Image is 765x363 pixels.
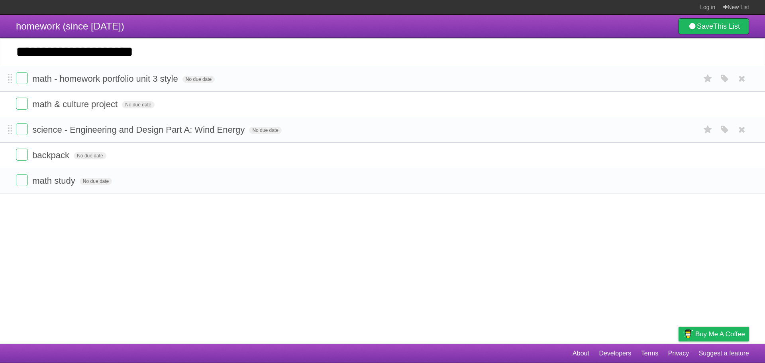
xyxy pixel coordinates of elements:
[679,18,749,34] a: SaveThis List
[679,327,749,341] a: Buy me a coffee
[641,346,659,361] a: Terms
[32,176,77,186] span: math study
[573,346,589,361] a: About
[599,346,631,361] a: Developers
[32,125,247,135] span: science - Engineering and Design Part A: Wind Energy
[16,149,28,161] label: Done
[695,327,745,341] span: Buy me a coffee
[668,346,689,361] a: Privacy
[32,74,180,84] span: math - homework portfolio unit 3 style
[74,152,106,159] span: No due date
[713,22,740,30] b: This List
[16,21,124,31] span: homework (since [DATE])
[16,174,28,186] label: Done
[32,150,71,160] span: backpack
[699,346,749,361] a: Suggest a feature
[683,327,693,341] img: Buy me a coffee
[122,101,154,108] span: No due date
[16,98,28,110] label: Done
[700,72,716,85] label: Star task
[700,123,716,136] label: Star task
[16,123,28,135] label: Done
[182,76,215,83] span: No due date
[80,178,112,185] span: No due date
[16,72,28,84] label: Done
[32,99,120,109] span: math & culture project
[249,127,281,134] span: No due date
